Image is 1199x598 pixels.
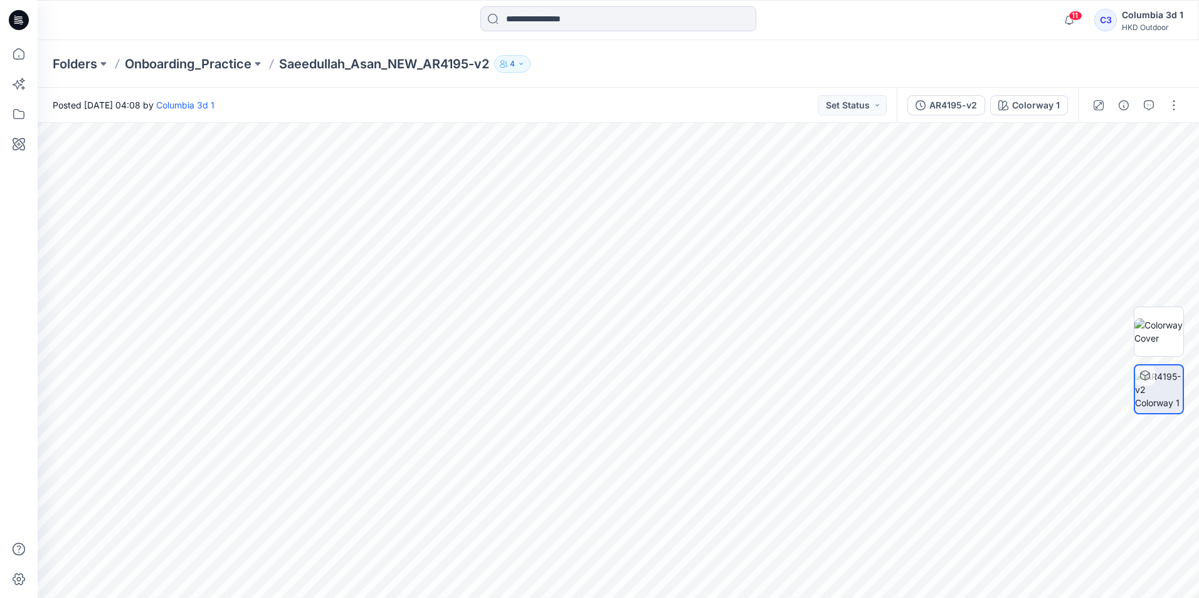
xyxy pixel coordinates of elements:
[1114,95,1134,115] button: Details
[156,100,214,110] a: Columbia 3d 1
[494,55,531,73] button: 4
[1134,318,1183,345] img: Colorway Cover
[125,55,251,73] a: Onboarding_Practice
[53,98,214,112] span: Posted [DATE] 04:08 by
[929,98,977,112] div: AR4195-v2
[907,95,985,115] button: AR4195-v2
[1069,11,1082,21] span: 11
[1094,9,1117,31] div: C3
[279,55,489,73] p: Saeedullah_Asan_NEW_AR4195-v2
[990,95,1068,115] button: Colorway 1
[1122,8,1183,23] div: Columbia 3d 1
[53,55,97,73] a: Folders
[1122,23,1183,32] div: HKD Outdoor
[1135,370,1183,409] img: AR4195-v2 Colorway 1
[510,57,515,71] p: 4
[1012,98,1060,112] div: Colorway 1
